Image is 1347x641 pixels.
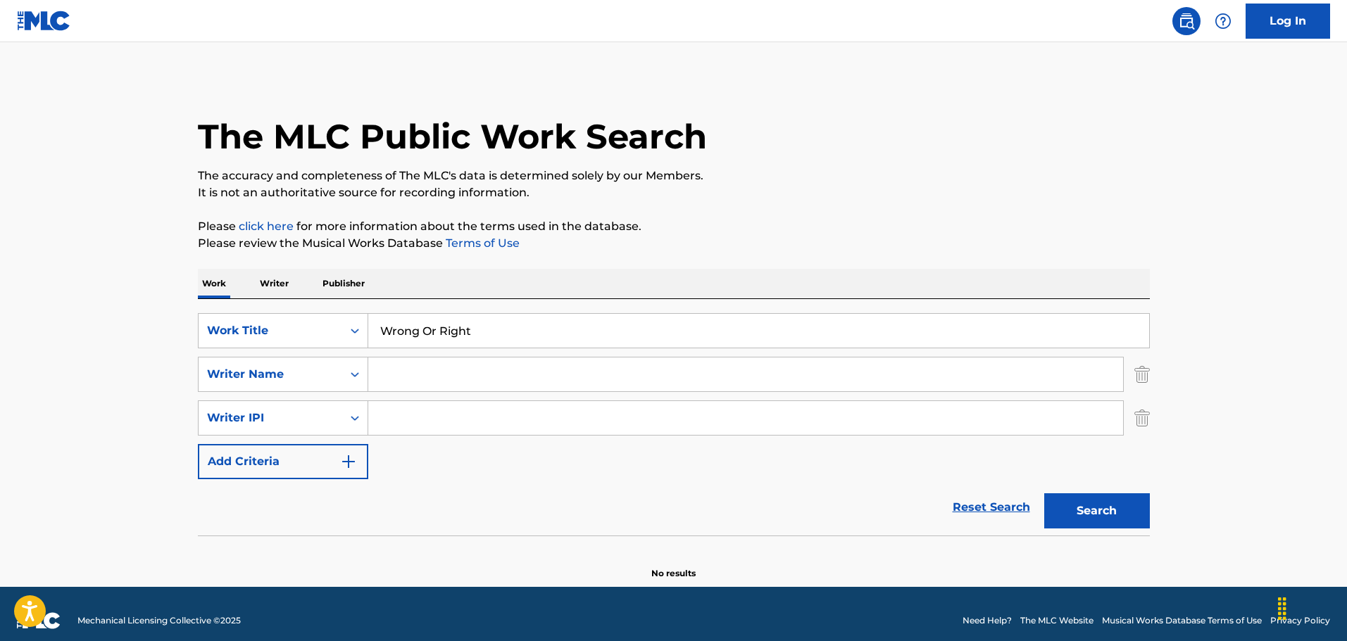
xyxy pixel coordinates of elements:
p: Please for more information about the terms used in the database. [198,218,1150,235]
h1: The MLC Public Work Search [198,115,707,158]
div: Work Title [207,322,334,339]
p: The accuracy and completeness of The MLC's data is determined solely by our Members. [198,167,1150,184]
form: Search Form [198,313,1150,535]
div: Help [1209,7,1237,35]
button: Search [1044,493,1150,528]
p: Work [198,269,230,298]
a: Reset Search [946,492,1037,523]
div: Writer IPI [207,410,334,426]
a: Musical Works Database Terms of Use [1102,614,1262,627]
div: Writer Name [207,366,334,383]
div: Drag [1271,588,1293,630]
a: Need Help? [963,614,1012,627]
img: MLC Logo [17,11,71,31]
img: search [1178,13,1195,30]
span: Mechanical Licensing Collective © 2025 [77,614,241,627]
p: Writer [256,269,293,298]
a: Log In [1246,4,1330,39]
a: Terms of Use [443,236,520,250]
img: help [1215,13,1232,30]
p: Publisher [318,269,369,298]
p: It is not an authoritative source for recording information. [198,184,1150,201]
img: Delete Criterion [1134,357,1150,392]
a: Privacy Policy [1270,614,1330,627]
p: Please review the Musical Works Database [198,235,1150,252]
img: Delete Criterion [1134,400,1150,436]
img: 9d2ae6d4665cec9f34b9.svg [340,453,357,470]
a: Public Search [1172,7,1201,35]
iframe: Chat Widget [1277,573,1347,641]
button: Add Criteria [198,444,368,479]
a: click here [239,220,294,233]
p: No results [651,550,696,580]
a: The MLC Website [1020,614,1094,627]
